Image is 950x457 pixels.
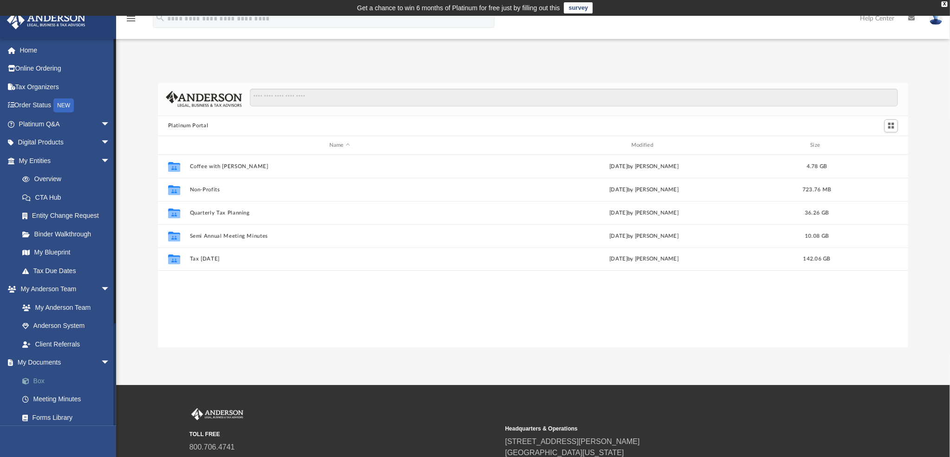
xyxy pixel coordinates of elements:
button: Switch to Grid View [884,119,898,132]
span: arrow_drop_down [101,353,119,372]
span: 142.06 GB [803,257,830,262]
a: CTA Hub [13,188,124,207]
a: Tax Organizers [7,78,124,96]
a: My Entitiesarrow_drop_down [7,151,124,170]
i: menu [125,13,137,24]
div: [DATE] by [PERSON_NAME] [494,209,794,217]
button: Tax [DATE] [190,256,490,262]
span: arrow_drop_down [101,133,119,152]
span: 36.26 GB [805,210,829,215]
button: Quarterly Tax Planning [190,210,490,216]
a: Meeting Minutes [13,390,124,409]
a: Order StatusNEW [7,96,124,115]
a: menu [125,18,137,24]
small: TOLL FREE [190,430,499,438]
a: [GEOGRAPHIC_DATA][US_STATE] [505,449,624,457]
a: My Documentsarrow_drop_down [7,353,124,372]
a: Entity Change Request [13,207,124,225]
div: id [839,141,904,150]
div: [DATE] by [PERSON_NAME] [494,163,794,171]
a: My Anderson Team [13,298,115,317]
a: Tax Due Dates [13,261,124,280]
div: Size [798,141,835,150]
div: Modified [494,141,794,150]
div: id [162,141,185,150]
i: search [155,13,165,23]
a: Client Referrals [13,335,119,353]
img: Anderson Advisors Platinum Portal [190,408,245,420]
button: Non-Profits [190,187,490,193]
span: arrow_drop_down [101,115,119,134]
img: Anderson Advisors Platinum Portal [4,11,88,29]
small: Headquarters & Operations [505,424,815,433]
a: Binder Walkthrough [13,225,124,243]
a: Anderson System [13,317,119,335]
div: NEW [53,98,74,112]
button: Semi Annual Meeting Minutes [190,233,490,239]
a: My Anderson Teamarrow_drop_down [7,280,119,299]
button: Coffee with [PERSON_NAME] [190,163,490,170]
a: 800.706.4741 [190,443,235,451]
a: survey [564,2,593,13]
div: close [942,1,948,7]
span: arrow_drop_down [101,280,119,299]
a: Home [7,41,124,59]
span: 723.76 MB [803,187,831,192]
a: Forms Library [13,408,119,427]
div: grid [158,155,909,347]
a: Platinum Q&Aarrow_drop_down [7,115,124,133]
div: [DATE] by [PERSON_NAME] [494,255,794,264]
img: User Pic [929,12,943,25]
a: Overview [13,170,124,189]
span: 4.78 GB [806,164,827,169]
div: Name [189,141,490,150]
a: [STREET_ADDRESS][PERSON_NAME] [505,437,640,445]
a: Box [13,372,124,390]
a: Online Ordering [7,59,124,78]
span: 10.08 GB [805,234,829,239]
div: Get a chance to win 6 months of Platinum for free just by filling out this [357,2,560,13]
span: arrow_drop_down [101,151,119,170]
div: [DATE] by [PERSON_NAME] [494,232,794,241]
div: [DATE] by [PERSON_NAME] [494,186,794,194]
button: Platinum Portal [168,122,209,130]
a: Digital Productsarrow_drop_down [7,133,124,152]
a: My Blueprint [13,243,119,262]
input: Search files and folders [250,89,898,106]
